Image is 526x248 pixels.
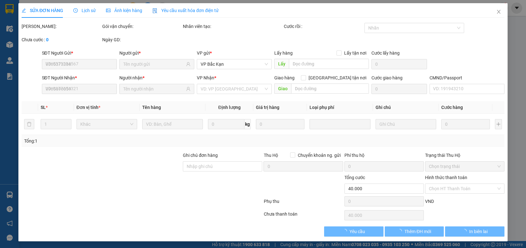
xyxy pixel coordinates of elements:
[344,175,365,180] span: Tổng cước
[24,119,34,129] button: delete
[186,62,190,66] span: user
[244,119,251,129] span: kg
[496,9,501,14] span: close
[142,119,203,129] input: VD: Bàn, Ghế
[371,50,400,56] label: Cước lấy hàng
[385,226,444,237] button: Thêm ĐH mới
[307,101,373,114] th: Loại phụ phí
[371,84,427,94] input: Cước giao hàng
[183,153,218,158] label: Ghi chú đơn hàng
[343,229,350,233] span: loading
[429,162,501,171] span: Chọn trạng thái
[462,229,469,233] span: loading
[123,85,185,92] input: Tên người nhận
[183,23,283,30] div: Nhân viên tạo:
[274,50,293,56] span: Lấy hàng
[397,229,404,233] span: loading
[263,198,344,209] div: Phụ thu
[197,75,214,80] span: VP Nhận
[425,175,467,180] label: Hình thức thanh toán
[263,211,344,222] div: Chưa thanh toán
[256,105,279,110] span: Giá trị hàng
[376,119,436,129] input: Ghi Chú
[495,119,502,129] button: plus
[425,152,504,159] div: Trạng thái Thu Hộ
[441,119,490,129] input: 0
[445,226,504,237] button: In biên lai
[425,199,434,204] span: VND
[263,153,278,158] span: Thu Hộ
[142,105,161,110] span: Tên hàng
[119,74,194,81] div: Người nhận
[441,105,463,110] span: Cước hàng
[46,37,49,42] b: 0
[218,105,240,110] span: Định lượng
[256,119,305,129] input: 0
[42,74,117,81] div: SĐT Người Nhận
[119,50,194,57] div: Người gửi
[306,74,369,81] span: [GEOGRAPHIC_DATA] tận nơi
[404,228,431,235] span: Thêm ĐH mới
[490,3,508,21] button: Close
[274,84,291,94] span: Giao
[344,152,424,161] div: Phí thu hộ
[274,59,289,69] span: Lấy
[73,8,96,13] span: Lịch sử
[274,75,295,80] span: Giao hàng
[284,23,363,30] div: Cước rồi :
[22,36,101,43] div: Chưa cước :
[42,50,117,57] div: SĐT Người Gửi
[80,119,133,129] span: Khác
[295,152,343,159] span: Chuyển khoản ng. gửi
[186,87,190,91] span: user
[106,8,142,13] span: Ảnh kiện hàng
[102,36,182,43] div: Ngày GD:
[291,84,369,94] input: Dọc đường
[371,75,403,80] label: Cước giao hàng
[77,105,100,110] span: Đơn vị tính
[342,50,369,57] span: Lấy tận nơi
[152,8,157,13] img: icon
[102,23,182,30] div: Gói vận chuyển:
[73,8,78,13] span: clock-circle
[197,50,272,57] div: VP gửi
[41,105,46,110] span: SL
[24,137,203,144] div: Tổng: 1
[152,8,219,13] span: Yêu cầu xuất hóa đơn điện tử
[469,228,488,235] span: In biên lai
[106,8,110,13] span: picture
[22,8,26,13] span: edit
[324,226,383,237] button: Yêu cầu
[201,59,268,69] span: VP Bắc Kạn
[22,23,101,30] div: [PERSON_NAME]:
[350,228,365,235] span: Yêu cầu
[429,74,504,81] div: CMND/Passport
[183,161,262,171] input: Ghi chú đơn hàng
[371,59,427,69] input: Cước lấy hàng
[123,61,185,68] input: Tên người gửi
[22,8,63,13] span: SỬA ĐƠN HÀNG
[373,101,439,114] th: Ghi chú
[289,59,369,69] input: Dọc đường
